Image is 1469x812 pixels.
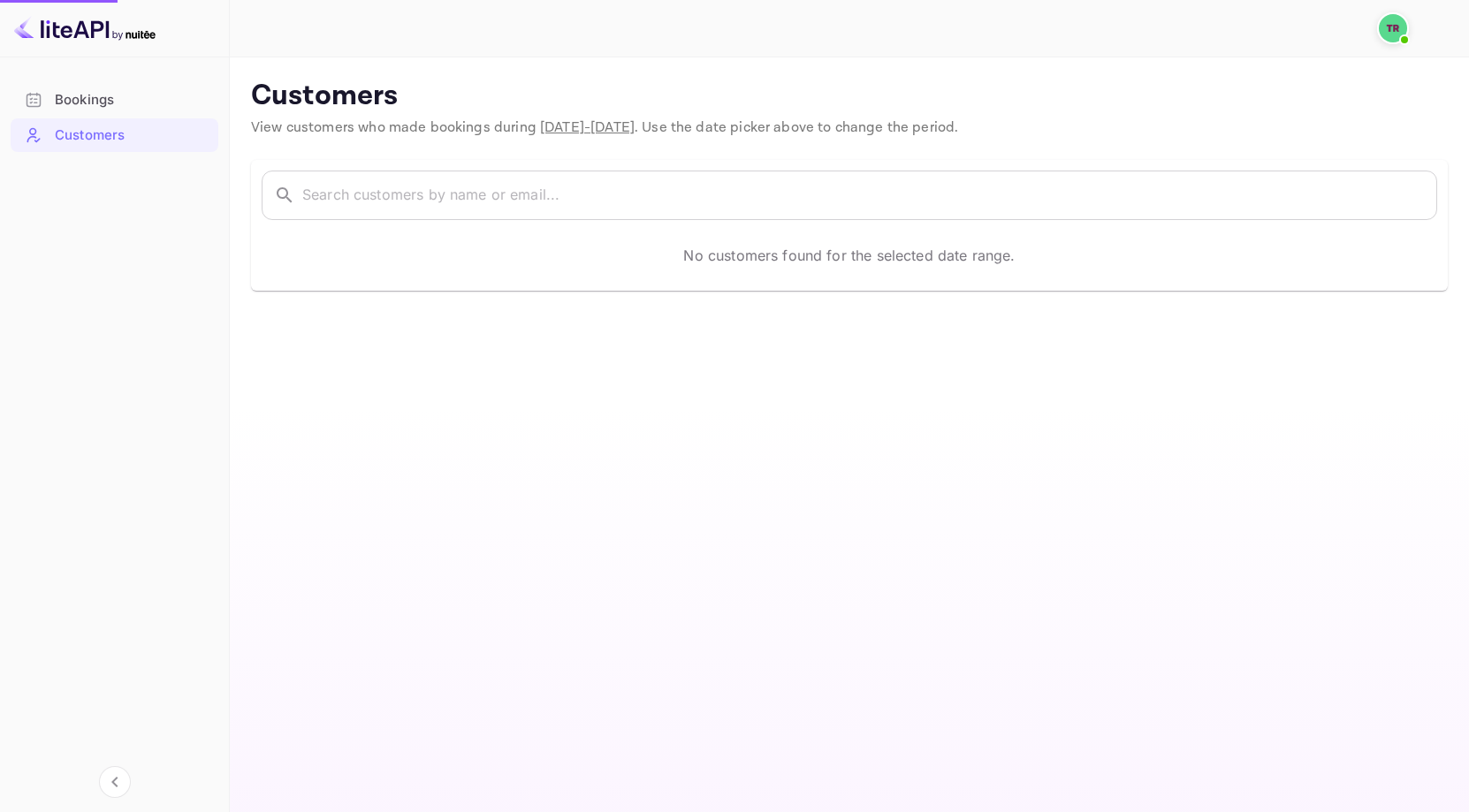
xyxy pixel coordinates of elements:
span: [DATE] - [DATE] [540,118,635,137]
img: LiteAPI logo [14,14,156,42]
div: Customers [11,118,218,153]
a: Bookings [11,83,218,116]
span: View customers who made bookings during . Use the date picker above to change the period. [251,118,958,137]
input: Search customers by name or email... [302,171,1437,220]
div: Customers [55,125,209,146]
button: Collapse navigation [99,766,131,798]
div: Bookings [55,90,209,110]
div: Bookings [11,83,218,118]
p: No customers found for the selected date range. [683,245,1015,266]
p: Customers [251,79,1448,114]
img: Tom Rowland [1379,14,1407,42]
a: Customers [11,118,218,151]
